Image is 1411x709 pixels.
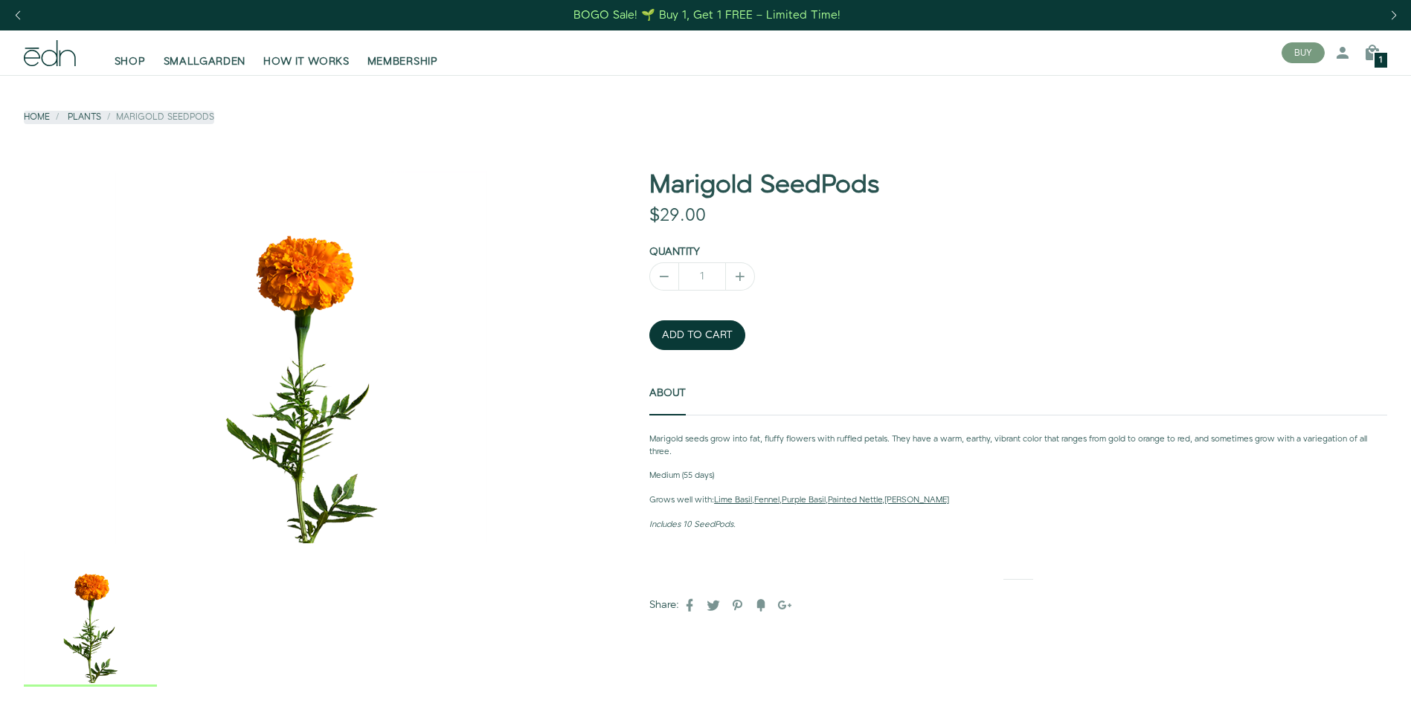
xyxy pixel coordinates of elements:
button: ADD TO CART [649,320,745,350]
span: $29.00 [649,203,706,228]
span: HOW IT WORKS [263,54,349,69]
a: Lime Basil [714,494,752,506]
a: SMALLGARDEN [155,36,255,69]
span: MEMBERSHIP [367,54,438,69]
a: MEMBERSHIP [359,36,447,69]
span: SHOP [115,54,146,69]
a: About [649,371,686,415]
p: (55 days) [649,470,1387,482]
div: BOGO Sale! 🌱 Buy 1, Get 1 FREE – Limited Time! [573,7,841,23]
button: BUY [1282,42,1325,63]
a: Purple Basil [782,494,826,506]
li: Marigold SeedPods [101,111,214,123]
div: 1 / 1 [24,172,578,543]
strong: Grows well with: [649,494,714,506]
a: Home [24,111,50,123]
a: [PERSON_NAME] [884,494,949,506]
span: SMALLGARDEN [164,54,246,69]
a: Fennel [754,494,780,506]
a: SHOP [106,36,155,69]
nav: breadcrumbs [24,111,214,123]
p: Marigold seeds grow into fat, fluffy flowers with ruffled petals. They have a warm, earthy, vibra... [649,433,1387,459]
p: , , , , [649,494,1387,507]
a: HOW IT WORKS [254,36,358,69]
h1: Marigold SeedPods [649,172,1387,199]
label: Quantity [649,245,700,259]
a: Painted Nettle [828,494,882,506]
strong: Medium [649,470,680,482]
a: BOGO Sale! 🌱 Buy 1, Get 1 FREE – Limited Time! [572,4,842,27]
span: 1 [1379,56,1383,65]
em: Includes 10 SeedPods. [649,519,736,531]
div: About [649,433,1387,531]
a: Plants [68,111,101,123]
label: Share: [649,598,679,612]
div: 1 / 1 [24,551,157,687]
